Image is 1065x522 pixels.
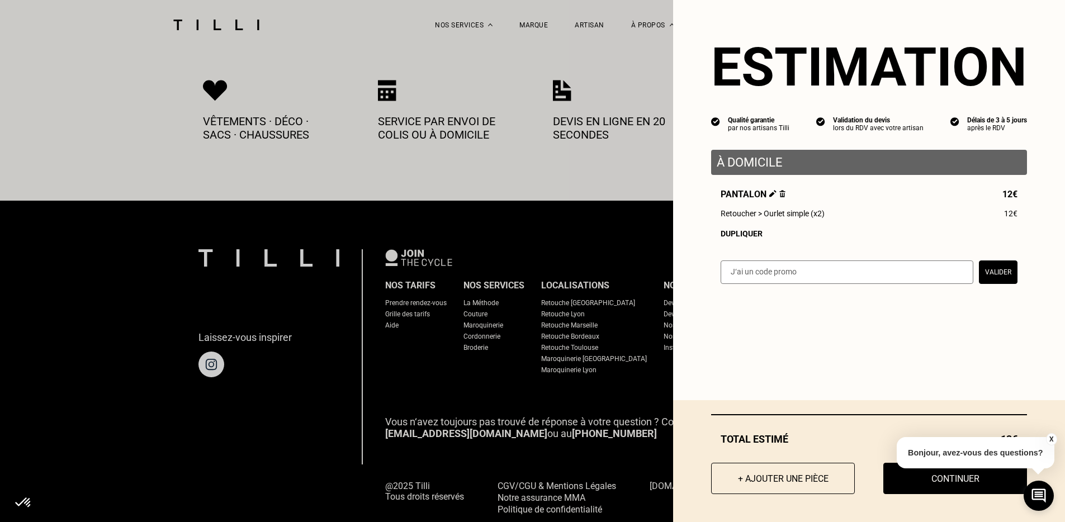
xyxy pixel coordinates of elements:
[833,124,924,132] div: lors du RDV avec votre artisan
[967,116,1027,124] div: Délais de 3 à 5 jours
[833,116,924,124] div: Validation du devis
[769,190,777,197] img: Éditer
[1002,189,1017,200] span: 12€
[816,116,825,126] img: icon list info
[721,260,973,284] input: J‘ai un code promo
[721,209,825,218] span: Retoucher > Ourlet simple (x2)
[717,155,1021,169] p: À domicile
[967,124,1027,132] div: après le RDV
[721,189,785,200] span: Pantalon
[883,463,1027,494] button: Continuer
[897,437,1054,468] p: Bonjour, avez-vous des questions?
[950,116,959,126] img: icon list info
[711,36,1027,98] section: Estimation
[711,116,720,126] img: icon list info
[728,116,789,124] div: Qualité garantie
[1004,209,1017,218] span: 12€
[1045,433,1057,445] button: X
[721,229,1017,238] div: Dupliquer
[711,463,855,494] button: + Ajouter une pièce
[711,433,1027,445] div: Total estimé
[728,124,789,132] div: par nos artisans Tilli
[979,260,1017,284] button: Valider
[779,190,785,197] img: Supprimer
